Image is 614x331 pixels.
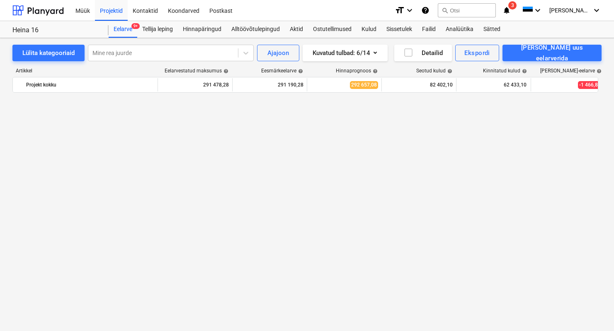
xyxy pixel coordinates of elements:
a: Aktid [285,21,308,38]
span: help [296,69,303,74]
a: Hinnapäringud [178,21,226,38]
a: Sätted [478,21,505,38]
div: 82 402,10 [385,78,453,91]
div: Kuvatud tulbad : 6/14 [313,48,378,58]
span: -1 466,80 [578,81,602,89]
div: Artikkel [12,68,158,74]
span: help [520,69,527,74]
div: [PERSON_NAME]-eelarve [540,68,602,74]
div: Ekspordi [464,48,490,58]
a: Ostutellimused [308,21,357,38]
iframe: Chat Widget [573,291,614,331]
span: help [446,69,452,74]
a: Tellija leping [137,21,178,38]
a: Sissetulek [381,21,417,38]
a: Kulud [357,21,381,38]
div: Detailid [403,48,443,58]
span: 62 433,10 [503,81,527,88]
span: 292 657,08 [350,81,378,89]
a: Failid [417,21,441,38]
div: 291 478,28 [161,78,229,91]
button: Kuvatud tulbad:6/14 [303,45,388,61]
button: [PERSON_NAME] uus eelarverida [502,45,602,61]
div: Eelarvestatud maksumus [165,68,228,74]
div: Kinnitatud kulud [483,68,527,74]
div: Lülita kategooriaid [22,48,75,58]
span: help [371,69,378,74]
div: Heina 16 [12,26,99,35]
a: Eelarve9+ [109,21,137,38]
span: help [222,69,228,74]
div: Projekt kokku [26,78,154,91]
span: 9+ [131,23,140,29]
div: Seotud kulud [416,68,452,74]
button: Detailid [394,45,452,61]
div: [PERSON_NAME] uus eelarverida [512,42,592,64]
button: Ekspordi [455,45,499,61]
div: Eelarve [109,21,137,38]
a: Analüütika [441,21,478,38]
button: Lülita kategooriaid [12,45,85,61]
div: Hinnaprognoos [336,68,378,74]
a: Alltöövõtulepingud [226,21,285,38]
span: help [595,69,602,74]
div: Ajajoon [267,48,289,58]
button: Ajajoon [257,45,299,61]
div: Eesmärkeelarve [261,68,303,74]
div: 291 190,28 [236,78,303,91]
